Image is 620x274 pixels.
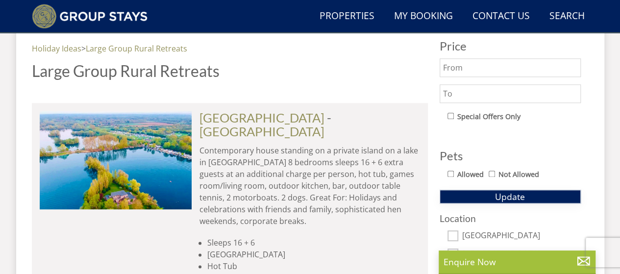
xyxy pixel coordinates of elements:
span: Update [495,191,525,202]
label: Special Offers Only [457,111,521,122]
img: open-uri20250904-22-nsho0j.original. [40,111,192,209]
img: Group Stays [32,4,148,28]
a: [GEOGRAPHIC_DATA] [199,124,324,139]
input: To [440,84,581,103]
li: Sleeps 16 + 6 [207,237,420,249]
a: Large Group Rural Retreats [86,43,187,54]
a: Contact Us [469,5,534,27]
p: Contemporary house standing on a private island on a lake in [GEOGRAPHIC_DATA] 8 bedrooms sleeps ... [199,145,420,227]
label: Allowed [457,169,484,180]
button: Update [440,190,581,203]
h3: Pets [440,149,581,162]
input: From [440,58,581,77]
li: Hot Tub [207,260,420,272]
p: Enquire Now [444,255,591,268]
label: Not Allowed [498,169,539,180]
li: [GEOGRAPHIC_DATA] [207,249,420,260]
a: Search [546,5,589,27]
a: My Booking [390,5,457,27]
h3: Price [440,40,581,52]
label: [GEOGRAPHIC_DATA] [462,231,581,242]
span: - [199,110,331,139]
span: > [81,43,86,54]
a: Holiday Ideas [32,43,81,54]
a: Properties [316,5,378,27]
h1: Large Group Rural Retreats [32,62,428,79]
label: [GEOGRAPHIC_DATA] [462,249,581,260]
h3: Location [440,213,581,224]
a: [GEOGRAPHIC_DATA] [199,110,324,125]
